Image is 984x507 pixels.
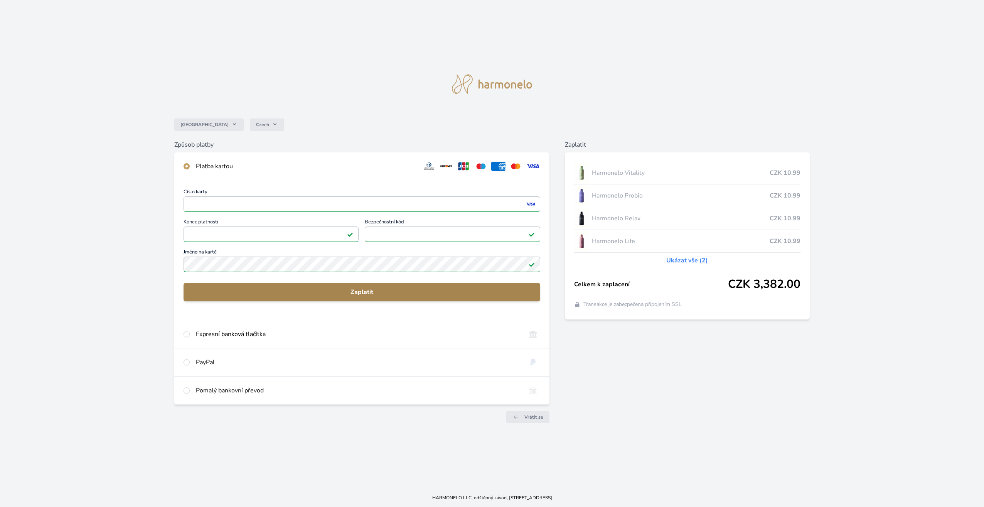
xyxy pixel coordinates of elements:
[184,189,540,196] span: Číslo karty
[529,231,535,237] img: Platné pole
[196,330,520,339] div: Expresní banková tlačítka
[196,386,520,395] div: Pomalý bankovní převod
[583,301,682,308] span: Transakce je zabezpečena připojením SSL
[439,162,453,171] img: discover.svg
[196,358,520,367] div: PayPal
[574,280,728,289] span: Celkem k zaplacení
[184,250,540,257] span: Jméno na kartě
[526,201,536,208] img: visa
[187,229,355,240] iframe: Iframe pro datum vypršení platnosti
[506,411,549,423] a: Vrátit se
[526,386,540,395] img: bankTransfer_IBAN.svg
[592,237,770,246] span: Harmonelo Life
[592,168,770,177] span: Harmonelo Vitality
[250,118,284,131] button: Czech
[666,256,708,265] a: Ukázat vše (2)
[565,140,810,149] h6: Zaplatit
[529,261,535,267] img: Platné pole
[196,162,416,171] div: Platba kartou
[770,237,800,246] span: CZK 10.99
[770,214,800,223] span: CZK 10.99
[187,199,537,210] iframe: Iframe pro číslo karty
[174,118,244,131] button: [GEOGRAPHIC_DATA]
[422,162,436,171] img: diners.svg
[452,74,532,94] img: logo.svg
[184,283,540,301] button: Zaplatit
[365,220,540,226] span: Bezpečnostní kód
[574,163,589,183] img: CLEAN_VITALITY_se_stinem_x-lo.jpg
[184,257,540,272] input: Jméno na kartěPlatné pole
[770,168,800,177] span: CZK 10.99
[184,220,359,226] span: Konec platnosti
[347,231,353,237] img: Platné pole
[592,214,770,223] span: Harmonelo Relax
[174,140,549,149] h6: Způsob platby
[770,191,800,200] span: CZK 10.99
[574,232,589,251] img: CLEAN_LIFE_se_stinem_x-lo.jpg
[180,122,229,128] span: [GEOGRAPHIC_DATA]
[574,186,589,205] img: CLEAN_PROBIO_se_stinem_x-lo.jpg
[190,287,534,297] span: Zaplatit
[574,209,589,228] img: CLEAN_RELAX_se_stinem_x-lo.jpg
[256,122,269,128] span: Czech
[491,162,505,171] img: amex.svg
[474,162,488,171] img: maestro.svg
[457,162,471,171] img: jcb.svg
[524,414,543,420] span: Vrátit se
[526,358,540,367] img: paypal.svg
[526,330,540,339] img: onlineBanking_CZ.svg
[368,229,536,240] iframe: Iframe pro bezpečnostní kód
[592,191,770,200] span: Harmonelo Probio
[509,162,523,171] img: mc.svg
[728,277,800,291] span: CZK 3,382.00
[526,162,540,171] img: visa.svg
